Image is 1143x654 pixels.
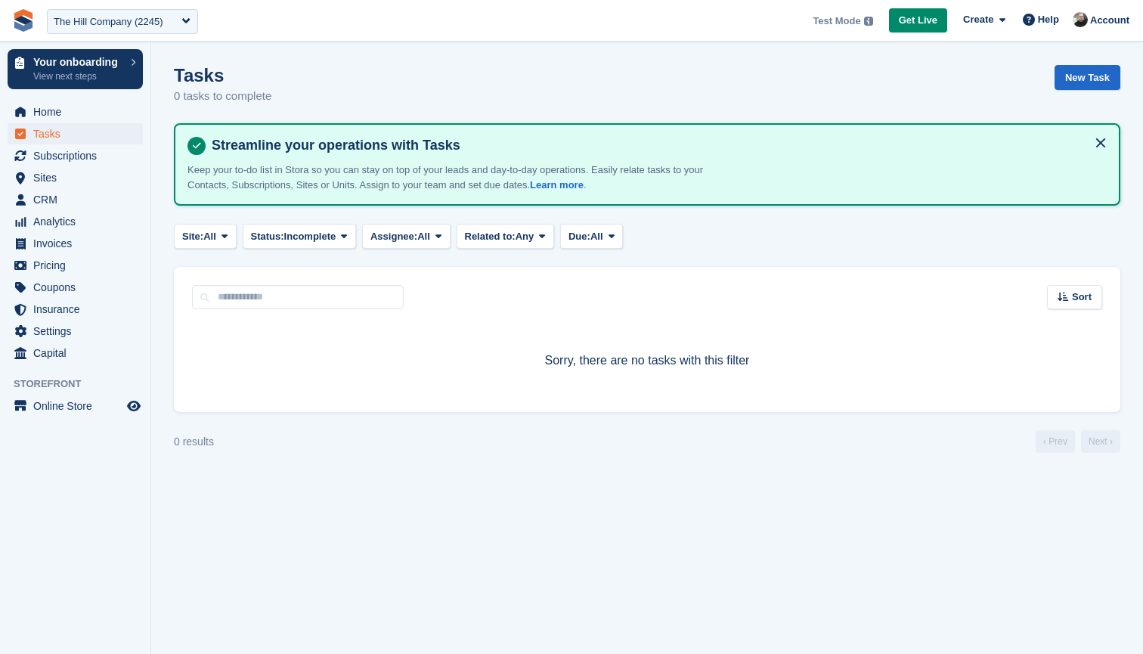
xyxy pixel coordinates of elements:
[1038,12,1059,27] span: Help
[174,434,214,450] div: 0 results
[1036,430,1075,453] a: Previous
[192,352,1102,370] p: Sorry, there are no tasks with this filter
[33,70,123,83] p: View next steps
[8,49,143,89] a: Your onboarding View next steps
[33,342,124,364] span: Capital
[33,255,124,276] span: Pricing
[33,299,124,320] span: Insurance
[8,123,143,144] a: menu
[1090,13,1129,28] span: Account
[1033,430,1123,453] nav: Page
[206,137,1107,154] h4: Streamline your operations with Tasks
[203,229,216,244] span: All
[8,233,143,254] a: menu
[182,229,203,244] span: Site:
[14,377,150,392] span: Storefront
[8,101,143,122] a: menu
[33,189,124,210] span: CRM
[33,167,124,188] span: Sites
[1055,65,1120,90] a: New Task
[530,179,584,191] a: Learn more
[54,14,163,29] div: The Hill Company (2245)
[8,299,143,320] a: menu
[33,277,124,298] span: Coupons
[8,167,143,188] a: menu
[8,342,143,364] a: menu
[568,229,590,244] span: Due:
[963,12,993,27] span: Create
[12,9,35,32] img: stora-icon-8386f47178a22dfd0bd8f6a31ec36ba5ce8667c1dd55bd0f319d3a0aa187defe.svg
[174,65,271,85] h1: Tasks
[33,145,124,166] span: Subscriptions
[889,8,947,33] a: Get Live
[457,224,554,249] button: Related to: Any
[33,395,124,417] span: Online Store
[8,211,143,232] a: menu
[8,395,143,417] a: menu
[370,229,417,244] span: Assignee:
[8,255,143,276] a: menu
[33,57,123,67] p: Your onboarding
[813,14,860,29] span: Test Mode
[899,13,937,28] span: Get Live
[243,224,356,249] button: Status: Incomplete
[33,101,124,122] span: Home
[33,211,124,232] span: Analytics
[417,229,430,244] span: All
[8,145,143,166] a: menu
[125,397,143,415] a: Preview store
[1072,290,1092,305] span: Sort
[560,224,623,249] button: Due: All
[1073,12,1088,27] img: Tom Huddleston
[174,88,271,105] p: 0 tasks to complete
[516,229,534,244] span: Any
[8,277,143,298] a: menu
[362,224,451,249] button: Assignee: All
[284,229,336,244] span: Incomplete
[174,224,237,249] button: Site: All
[864,17,873,26] img: icon-info-grey-7440780725fd019a000dd9b08b2336e03edf1995a4989e88bcd33f0948082b44.svg
[1081,430,1120,453] a: Next
[187,163,717,192] p: Keep your to-do list in Stora so you can stay on top of your leads and day-to-day operations. Eas...
[590,229,603,244] span: All
[33,233,124,254] span: Invoices
[251,229,284,244] span: Status:
[465,229,516,244] span: Related to:
[8,321,143,342] a: menu
[33,321,124,342] span: Settings
[8,189,143,210] a: menu
[33,123,124,144] span: Tasks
